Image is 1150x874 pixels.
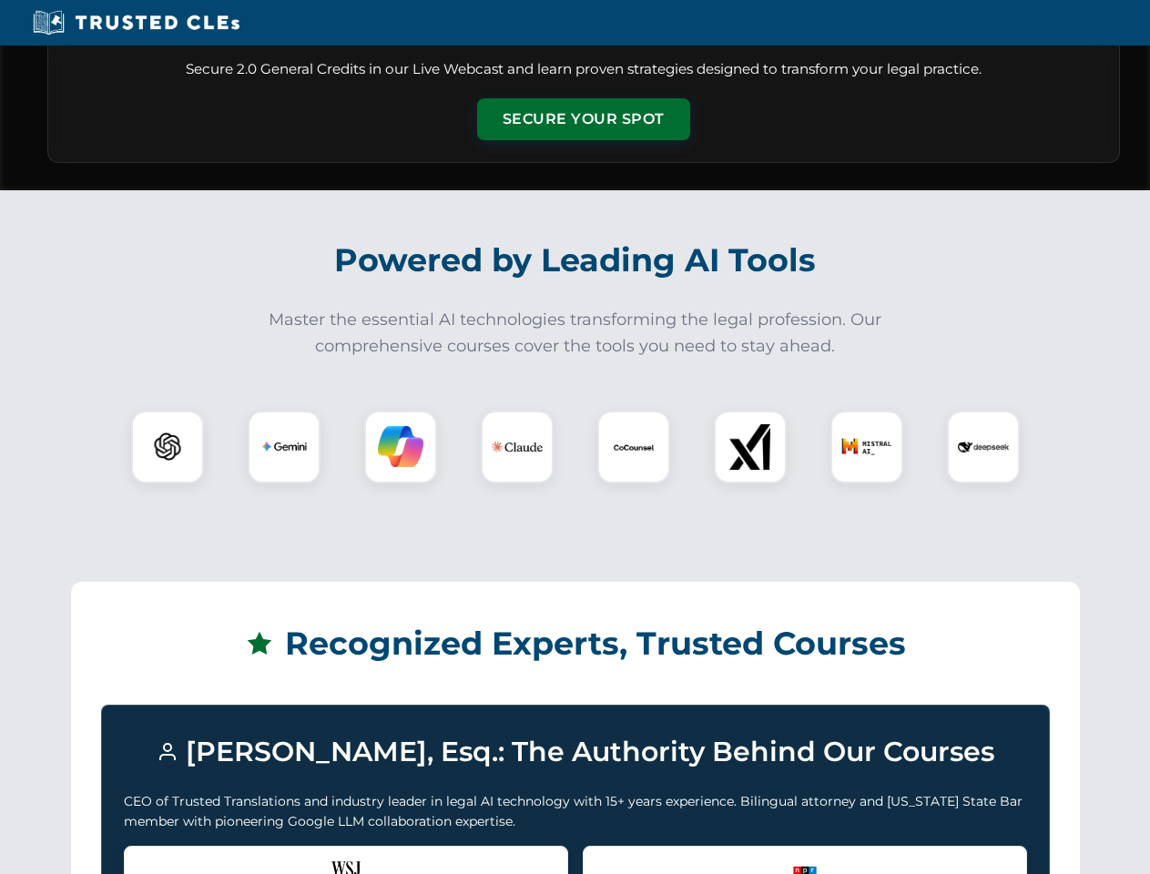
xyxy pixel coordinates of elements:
div: Claude [481,411,554,483]
p: CEO of Trusted Translations and industry leader in legal AI technology with 15+ years experience.... [124,791,1027,832]
p: Master the essential AI technologies transforming the legal profession. Our comprehensive courses... [257,307,894,360]
img: Claude Logo [492,422,543,473]
div: Gemini [248,411,321,483]
button: Secure Your Spot [477,98,690,140]
img: ChatGPT Logo [141,421,194,473]
div: CoCounsel [597,411,670,483]
div: Mistral AI [830,411,903,483]
h2: Powered by Leading AI Tools [71,229,1080,292]
img: xAI Logo [728,424,773,470]
img: Mistral AI Logo [841,422,892,473]
div: xAI [714,411,787,483]
p: Secure 2.0 General Credits in our Live Webcast and learn proven strategies designed to transform ... [70,59,1097,80]
img: Copilot Logo [378,424,423,470]
img: Trusted CLEs [27,9,245,36]
img: Gemini Logo [261,424,307,470]
h3: [PERSON_NAME], Esq.: The Authority Behind Our Courses [124,727,1027,777]
div: DeepSeek [947,411,1020,483]
img: DeepSeek Logo [958,422,1009,473]
div: Copilot [364,411,437,483]
img: CoCounsel Logo [611,424,656,470]
h2: Recognized Experts, Trusted Courses [101,612,1050,676]
div: ChatGPT [131,411,204,483]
